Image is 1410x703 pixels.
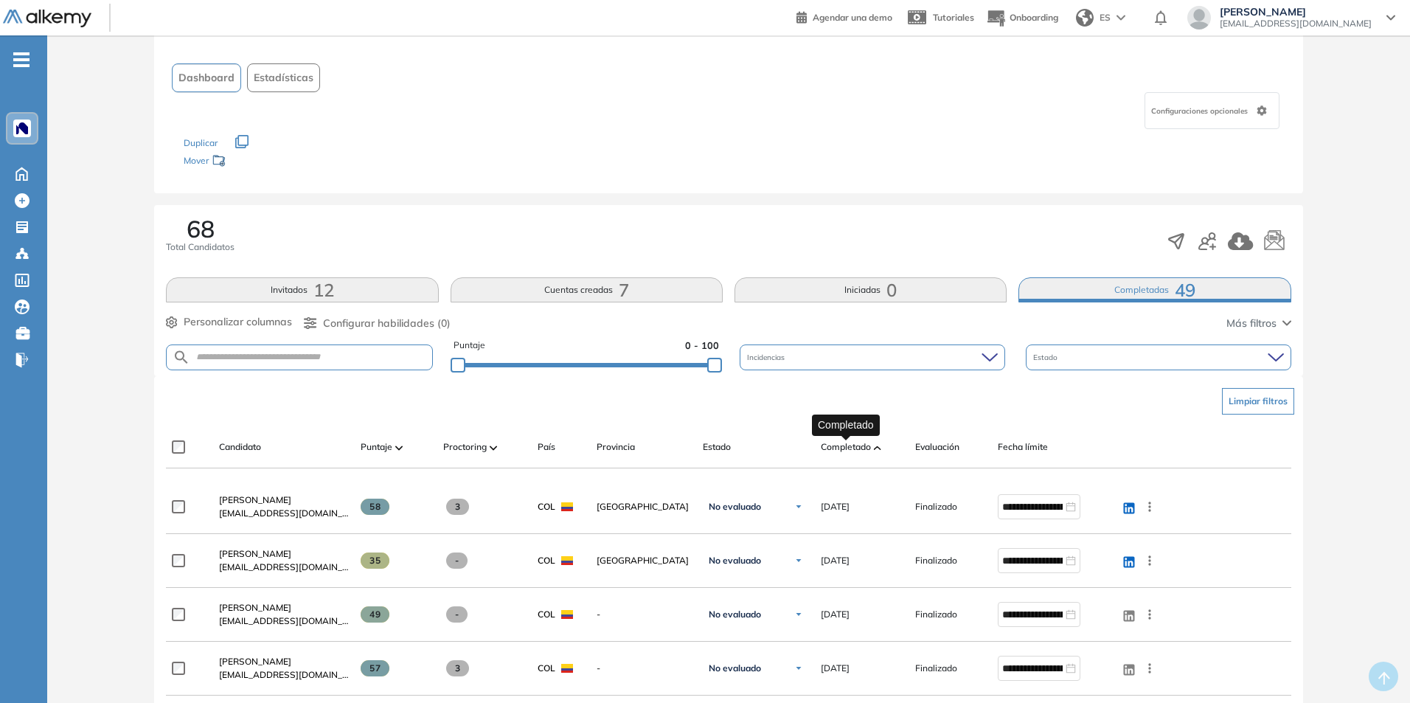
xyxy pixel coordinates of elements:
[1336,632,1410,703] iframe: Chat Widget
[446,553,468,569] span: -
[538,554,555,567] span: COL
[1076,9,1094,27] img: world
[794,556,803,565] img: Ícono de flecha
[1018,277,1291,302] button: Completadas49
[361,553,389,569] span: 35
[538,662,555,675] span: COL
[794,610,803,619] img: Ícono de flecha
[1336,632,1410,703] div: Widget de chat
[709,662,761,674] span: No evaluado
[561,664,573,673] img: COL
[166,277,438,302] button: Invitados12
[538,608,555,621] span: COL
[821,440,871,454] span: Completado
[361,499,389,515] span: 58
[178,70,235,86] span: Dashboard
[794,502,803,511] img: Ícono de flecha
[709,501,761,513] span: No evaluado
[538,440,555,454] span: País
[561,556,573,565] img: COL
[395,446,403,450] img: [missing "en.ARROW_ALT" translation]
[709,555,761,567] span: No evaluado
[446,660,469,676] span: 3
[597,554,691,567] span: [GEOGRAPHIC_DATA]
[703,440,731,454] span: Estado
[740,344,1005,370] div: Incidencias
[219,655,349,668] a: [PERSON_NAME]
[187,217,215,240] span: 68
[874,446,881,450] img: [missing "en.ARROW_ALT" translation]
[247,63,320,92] button: Estadísticas
[1220,18,1372,30] span: [EMAIL_ADDRESS][DOMAIN_NAME]
[451,277,723,302] button: Cuentas creadas7
[915,608,957,621] span: Finalizado
[304,316,451,331] button: Configurar habilidades (0)
[1226,316,1291,331] button: Más filtros
[821,662,850,675] span: [DATE]
[446,606,468,623] span: -
[219,440,261,454] span: Candidato
[794,664,803,673] img: Ícono de flecha
[915,440,959,454] span: Evaluación
[597,440,635,454] span: Provincia
[538,500,555,513] span: COL
[1151,105,1251,117] span: Configuraciones opcionales
[747,352,788,363] span: Incidencias
[219,494,349,507] a: [PERSON_NAME]
[254,70,313,86] span: Estadísticas
[821,608,850,621] span: [DATE]
[986,2,1058,34] button: Onboarding
[446,499,469,515] span: 3
[219,548,291,559] span: [PERSON_NAME]
[219,602,291,613] span: [PERSON_NAME]
[361,440,392,454] span: Puntaje
[1100,11,1111,24] span: ES
[915,500,957,513] span: Finalizado
[166,314,292,330] button: Personalizar columnas
[821,554,850,567] span: [DATE]
[561,502,573,511] img: COL
[1116,15,1125,21] img: arrow
[734,277,1007,302] button: Iniciadas0
[443,440,487,454] span: Proctoring
[561,610,573,619] img: COL
[1026,344,1291,370] div: Estado
[1220,6,1372,18] span: [PERSON_NAME]
[219,614,349,628] span: [EMAIL_ADDRESS][DOMAIN_NAME]
[219,494,291,505] span: [PERSON_NAME]
[361,660,389,676] span: 57
[709,609,761,620] span: No evaluado
[219,601,349,614] a: [PERSON_NAME]
[219,668,349,682] span: [EMAIL_ADDRESS][DOMAIN_NAME]
[184,148,331,176] div: Mover
[1222,388,1294,415] button: Limpiar filtros
[1010,12,1058,23] span: Onboarding
[998,440,1048,454] span: Fecha límite
[172,63,241,92] button: Dashboard
[597,662,691,675] span: -
[219,547,349,561] a: [PERSON_NAME]
[796,7,892,25] a: Agendar una demo
[219,507,349,520] span: [EMAIL_ADDRESS][DOMAIN_NAME]
[166,240,235,254] span: Total Candidatos
[219,561,349,574] span: [EMAIL_ADDRESS][DOMAIN_NAME]
[915,554,957,567] span: Finalizado
[1145,92,1279,129] div: Configuraciones opcionales
[13,58,29,61] i: -
[915,662,957,675] span: Finalizado
[813,12,892,23] span: Agendar una demo
[933,12,974,23] span: Tutoriales
[3,10,91,28] img: Logo
[173,348,190,367] img: SEARCH_ALT
[685,339,719,353] span: 0 - 100
[597,500,691,513] span: [GEOGRAPHIC_DATA]
[454,339,485,353] span: Puntaje
[323,316,451,331] span: Configurar habilidades (0)
[361,606,389,623] span: 49
[490,446,497,450] img: [missing "en.ARROW_ALT" translation]
[184,137,218,148] span: Duplicar
[1226,316,1277,331] span: Más filtros
[597,608,691,621] span: -
[219,656,291,667] span: [PERSON_NAME]
[821,500,850,513] span: [DATE]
